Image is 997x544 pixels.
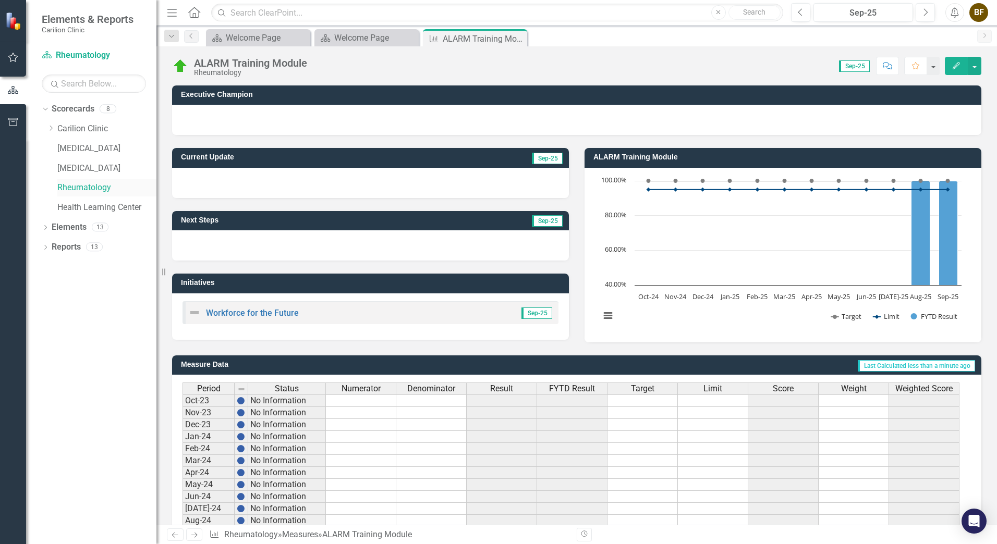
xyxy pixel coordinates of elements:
text: Aug-25 [910,292,931,301]
td: Jan-24 [183,431,235,443]
span: Numerator [342,384,381,393]
td: No Information [248,515,326,527]
td: May-24 [183,479,235,491]
div: 13 [86,243,103,252]
button: BF [969,3,988,22]
h3: ALARM Training Module [593,153,976,161]
path: Aug-25, 95. Limit. [919,187,923,191]
path: Oct-24, 100. Target. [647,179,651,183]
a: Workforce for the Future [206,308,299,318]
a: Measures [282,529,318,539]
td: No Information [248,431,326,443]
text: [DATE]-25 [879,292,908,301]
text: 40.00% [605,279,627,289]
a: [MEDICAL_DATA] [57,143,156,155]
svg: Interactive chart [595,176,967,332]
text: Oct-24 [638,292,659,301]
path: Jun-25, 100. Target. [865,179,869,183]
path: Dec-24, 95. Limit. [701,187,705,191]
span: Sep-25 [532,215,563,227]
span: Score [773,384,794,393]
img: BgCOk07PiH71IgAAAABJRU5ErkJggg== [237,516,245,525]
h3: Measure Data [181,361,409,368]
a: Carilion Clinic [57,123,156,135]
img: BgCOk07PiH71IgAAAABJRU5ErkJggg== [237,468,245,477]
text: 60.00% [605,244,627,254]
span: Last Calculated less than a minute ago [858,360,975,372]
div: Open Intercom Messenger [962,509,987,534]
path: Mar-25, 95. Limit. [783,187,787,191]
button: View chart menu, Chart [601,308,615,323]
img: On Target [172,58,189,75]
a: Rheumatology [57,182,156,194]
path: Aug-25, 100. FYTD Result. [911,181,930,285]
text: Jan-25 [720,292,739,301]
td: Jun-24 [183,491,235,503]
td: Apr-24 [183,467,235,479]
div: » » [209,529,569,541]
span: Search [743,8,765,16]
span: Result [490,384,513,393]
td: No Information [248,455,326,467]
span: FYTD Result [549,384,595,393]
path: Oct-24, 95. Limit. [647,187,651,191]
path: Apr-25, 100. Target. [810,179,814,183]
path: Nov-24, 95. Limit. [674,187,678,191]
img: BgCOk07PiH71IgAAAABJRU5ErkJggg== [237,480,245,489]
td: No Information [248,394,326,407]
path: Apr-25, 95. Limit. [810,187,814,191]
text: Jun-25 [856,292,876,301]
text: 80.00% [605,210,627,219]
text: Feb-25 [747,292,768,301]
span: Status [275,384,299,393]
button: Search [728,5,781,20]
path: Sep-25, 95. Limit. [946,187,950,191]
span: Sep-25 [521,307,552,319]
path: Dec-24, 100. Target. [701,179,705,183]
img: BgCOk07PiH71IgAAAABJRU5ErkJggg== [237,444,245,453]
a: [MEDICAL_DATA] [57,163,156,175]
path: Mar-25, 100. Target. [783,179,787,183]
text: Mar-25 [773,292,795,301]
span: Weight [841,384,867,393]
div: Sep-25 [817,7,909,19]
div: ALARM Training Module [322,529,412,539]
td: Nov-23 [183,407,235,419]
button: Sep-25 [813,3,913,22]
div: Chart. Highcharts interactive chart. [595,176,971,332]
img: BgCOk07PiH71IgAAAABJRU5ErkJggg== [237,432,245,441]
g: Target, series 1 of 3. Line with 12 data points. [647,179,950,183]
a: Welcome Page [317,31,416,44]
div: Rheumatology [194,69,307,77]
span: Elements & Reports [42,13,133,26]
text: Sep-25 [938,292,958,301]
span: Target [631,384,654,393]
text: May-25 [828,292,850,301]
input: Search Below... [42,75,146,93]
td: No Information [248,479,326,491]
path: Jul-25, 100. Target. [892,179,896,183]
img: BgCOk07PiH71IgAAAABJRU5ErkJggg== [237,456,245,465]
a: Elements [52,221,87,233]
span: Denominator [407,384,455,393]
td: No Information [248,467,326,479]
div: ALARM Training Module [443,32,525,45]
button: Show Limit [873,312,899,321]
img: ClearPoint Strategy [5,11,24,30]
span: Period [197,384,221,393]
path: May-25, 100. Target. [837,179,841,183]
td: No Information [248,491,326,503]
td: No Information [248,407,326,419]
td: Feb-24 [183,443,235,455]
div: 8 [100,105,116,114]
a: Rheumatology [224,529,278,539]
path: Sep-25, 100. FYTD Result. [939,181,958,285]
img: BgCOk07PiH71IgAAAABJRU5ErkJggg== [237,421,245,429]
td: No Information [248,419,326,431]
img: BgCOk07PiH71IgAAAABJRU5ErkJggg== [237,397,245,405]
path: Jan-25, 100. Target. [728,179,732,183]
h3: Initiatives [181,279,564,287]
text: Dec-24 [692,292,714,301]
h3: Current Update [181,153,420,161]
